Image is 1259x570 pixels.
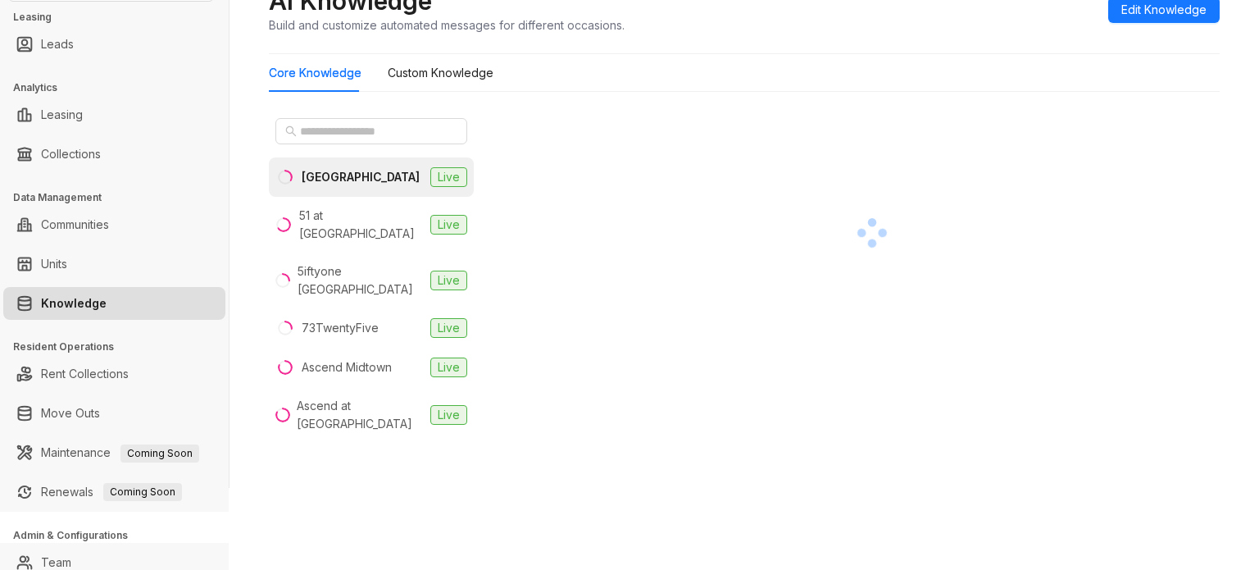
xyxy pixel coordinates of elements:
li: Leasing [3,98,225,131]
a: Communities [41,208,109,241]
div: Ascend Midtown [302,358,392,376]
a: Collections [41,138,101,171]
div: 51 at [GEOGRAPHIC_DATA] [299,207,424,243]
a: Leasing [41,98,83,131]
span: Live [430,318,467,338]
h3: Admin & Configurations [13,528,229,543]
a: Units [41,248,67,280]
span: Live [430,358,467,377]
li: Units [3,248,225,280]
div: Build and customize automated messages for different occasions. [269,16,625,34]
div: [GEOGRAPHIC_DATA] [302,168,420,186]
a: Leads [41,28,74,61]
span: Live [430,271,467,290]
li: Communities [3,208,225,241]
a: RenewalsComing Soon [41,476,182,508]
span: search [285,125,297,137]
li: Move Outs [3,397,225,430]
a: Rent Collections [41,358,129,390]
span: Live [430,215,467,235]
div: Core Knowledge [269,64,361,82]
a: Move Outs [41,397,100,430]
li: Leads [3,28,225,61]
div: Ascend at [GEOGRAPHIC_DATA] [297,397,424,433]
h3: Data Management [13,190,229,205]
span: Coming Soon [120,445,199,463]
li: Knowledge [3,287,225,320]
li: Maintenance [3,436,225,469]
h3: Analytics [13,80,229,95]
span: Live [430,405,467,425]
li: Renewals [3,476,225,508]
li: Rent Collections [3,358,225,390]
span: Edit Knowledge [1121,1,1207,19]
div: 5iftyone [GEOGRAPHIC_DATA] [298,262,424,299]
h3: Resident Operations [13,340,229,354]
span: Live [430,167,467,187]
span: Coming Soon [103,483,182,501]
div: Custom Knowledge [388,64,493,82]
li: Collections [3,138,225,171]
div: 73TwentyFive [302,319,379,337]
h3: Leasing [13,10,229,25]
a: Knowledge [41,287,107,320]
